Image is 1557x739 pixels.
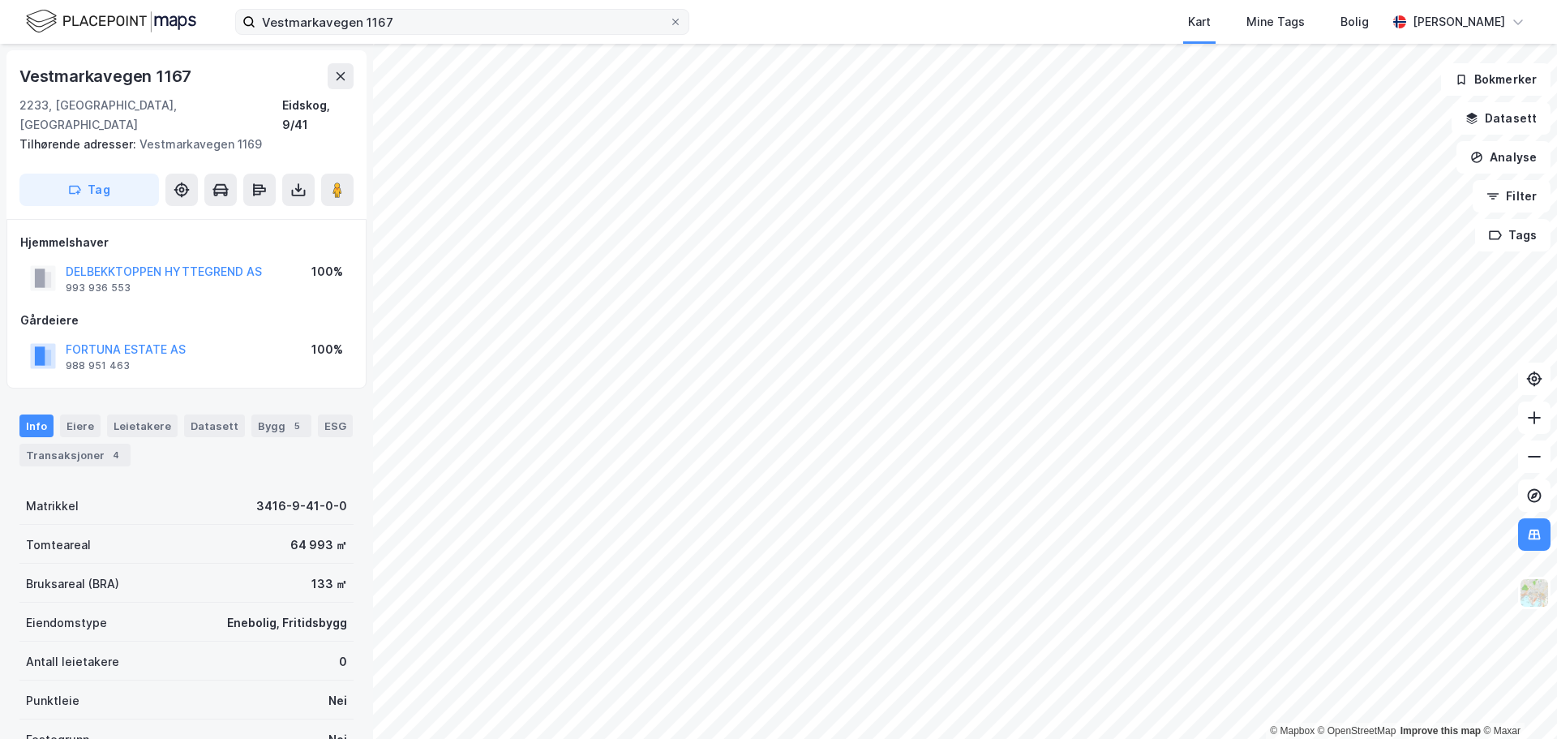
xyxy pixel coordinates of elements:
[19,137,139,151] span: Tilhørende adresser:
[1413,12,1505,32] div: [PERSON_NAME]
[19,63,195,89] div: Vestmarkavegen 1167
[19,444,131,466] div: Transaksjoner
[19,174,159,206] button: Tag
[66,359,130,372] div: 988 951 463
[290,535,347,555] div: 64 993 ㎡
[19,415,54,437] div: Info
[26,652,119,672] div: Antall leietakere
[1318,725,1396,737] a: OpenStreetMap
[19,96,282,135] div: 2233, [GEOGRAPHIC_DATA], [GEOGRAPHIC_DATA]
[227,613,347,633] div: Enebolig, Fritidsbygg
[1456,141,1551,174] button: Analyse
[26,691,79,711] div: Punktleie
[60,415,101,437] div: Eiere
[339,652,347,672] div: 0
[318,415,353,437] div: ESG
[1441,63,1551,96] button: Bokmerker
[289,418,305,434] div: 5
[1476,661,1557,739] div: Kontrollprogram for chat
[1473,180,1551,213] button: Filter
[1188,12,1211,32] div: Kart
[255,10,669,34] input: Søk på adresse, matrikkel, gårdeiere, leietakere eller personer
[256,496,347,516] div: 3416-9-41-0-0
[66,281,131,294] div: 993 936 553
[311,340,343,359] div: 100%
[26,613,107,633] div: Eiendomstype
[1452,102,1551,135] button: Datasett
[26,535,91,555] div: Tomteareal
[184,415,245,437] div: Datasett
[1400,725,1481,737] a: Improve this map
[20,311,353,330] div: Gårdeiere
[26,574,119,594] div: Bruksareal (BRA)
[26,7,196,36] img: logo.f888ab2527a4732fd821a326f86c7f29.svg
[1270,725,1315,737] a: Mapbox
[1476,661,1557,739] iframe: Chat Widget
[251,415,311,437] div: Bygg
[108,447,124,463] div: 4
[1475,219,1551,251] button: Tags
[328,691,347,711] div: Nei
[19,135,341,154] div: Vestmarkavegen 1169
[107,415,178,437] div: Leietakere
[1519,578,1550,608] img: Z
[311,262,343,281] div: 100%
[26,496,79,516] div: Matrikkel
[20,233,353,252] div: Hjemmelshaver
[282,96,354,135] div: Eidskog, 9/41
[1340,12,1369,32] div: Bolig
[311,574,347,594] div: 133 ㎡
[1246,12,1305,32] div: Mine Tags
